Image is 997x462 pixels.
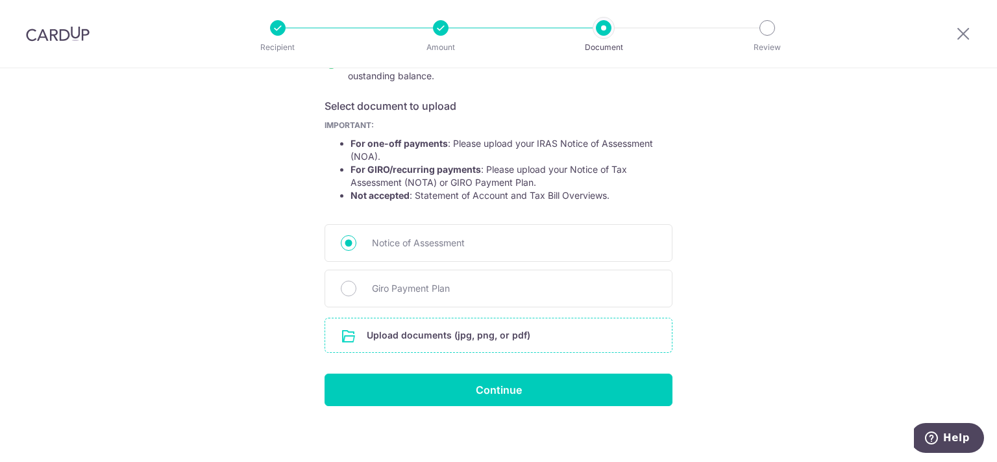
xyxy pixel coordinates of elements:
img: CardUp [26,26,90,42]
b: IMPORTANT: [325,120,374,130]
strong: For one-off payments [351,138,448,149]
p: Document [556,41,652,54]
strong: For GIRO/recurring payments [351,164,481,175]
span: Notice of Assessment [372,235,656,251]
h6: Select document to upload [325,98,672,114]
p: Review [719,41,815,54]
p: Recipient [230,41,326,54]
li: : Please upload your Notice of Tax Assessment (NOTA) or GIRO Payment Plan. [351,163,672,189]
input: Continue [325,374,672,406]
li: : Statement of Account and Tax Bill Overviews. [351,189,672,202]
div: Upload documents (jpg, png, or pdf) [325,318,672,353]
p: Amount [393,41,489,54]
strong: Not accepted [351,190,410,201]
span: Giro Payment Plan [372,281,656,296]
li: : Please upload your IRAS Notice of Assessment (NOA). [351,137,672,163]
iframe: Opens a widget where you can find more information [914,423,984,456]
